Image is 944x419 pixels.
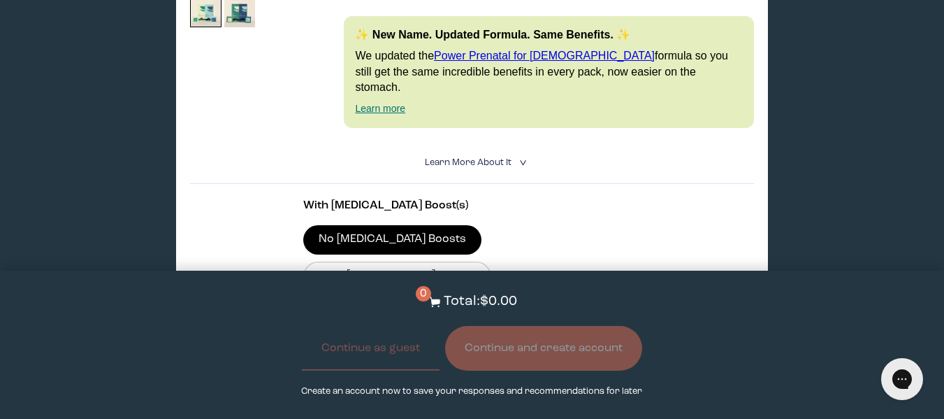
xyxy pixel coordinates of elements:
a: Power Prenatal for [DEMOGRAPHIC_DATA] [434,50,655,62]
span: Learn More About it [425,158,511,167]
i: < [515,159,528,166]
iframe: Gorgias live chat messenger [874,353,930,405]
button: Continue as guest [302,326,440,371]
summary: Learn More About it < [425,156,518,169]
strong: ✨ New Name. Updated Formula. Same Benefits. ✨ [355,29,630,41]
p: Total: $0.00 [444,292,517,312]
button: Continue and create account [445,326,642,371]
span: 0 [416,286,431,301]
p: With [MEDICAL_DATA] Boost(s) [303,198,641,214]
p: We updated the formula so you still get the same incredible benefits in every pack, now easier on... [355,48,742,95]
label: With [MEDICAL_DATA] Boosts [303,262,492,291]
p: Create an account now to save your responses and recommendations for later [301,385,642,398]
label: No [MEDICAL_DATA] Boosts [303,225,482,255]
a: Learn more [355,103,405,114]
